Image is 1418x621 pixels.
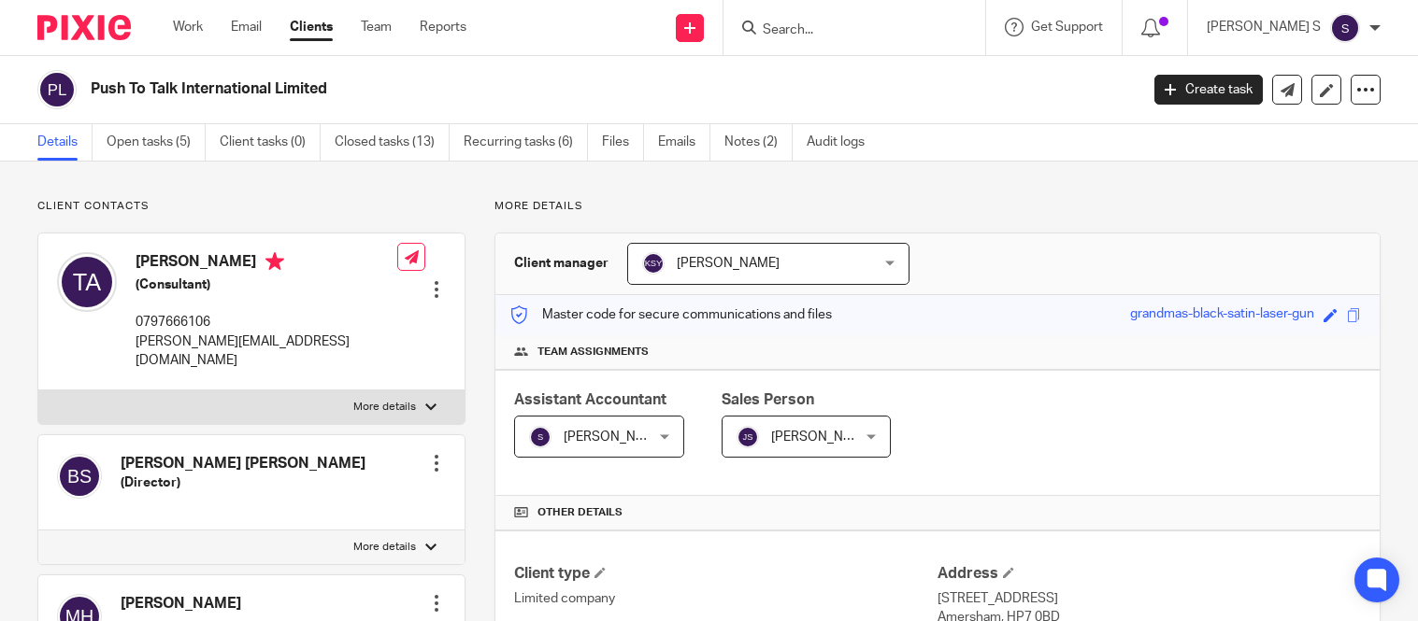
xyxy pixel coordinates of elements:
[57,252,117,312] img: svg%3E
[602,124,644,161] a: Files
[514,254,609,273] h3: Client manager
[938,589,1361,608] p: [STREET_ADDRESS]
[136,313,397,332] p: 0797666106
[514,392,666,407] span: Assistant Accountant
[37,70,77,109] img: svg%3E
[290,18,333,36] a: Clients
[37,15,131,40] img: Pixie
[136,332,397,371] p: [PERSON_NAME][EMAIL_ADDRESS][DOMAIN_NAME]
[1031,21,1103,34] span: Get Support
[724,124,793,161] a: Notes (2)
[121,473,365,492] h5: (Director)
[37,199,466,214] p: Client contacts
[464,124,588,161] a: Recurring tasks (6)
[514,589,938,608] p: Limited company
[136,275,397,294] h5: (Consultant)
[737,426,759,448] img: svg%3E
[136,252,397,275] h4: [PERSON_NAME]
[91,79,919,99] h2: Push To Talk International Limited
[722,392,814,407] span: Sales Person
[173,18,203,36] a: Work
[57,454,102,499] img: svg%3E
[677,257,780,270] span: [PERSON_NAME]
[509,305,832,324] p: Master code for secure communications and files
[265,252,284,271] i: Primary
[353,400,416,415] p: More details
[37,124,93,161] a: Details
[761,22,929,39] input: Search
[335,124,450,161] a: Closed tasks (13)
[1330,13,1360,43] img: svg%3E
[231,18,262,36] a: Email
[529,426,551,448] img: svg%3E
[107,124,206,161] a: Open tasks (5)
[420,18,466,36] a: Reports
[564,430,678,444] span: [PERSON_NAME] S
[1130,304,1314,326] div: grandmas-black-satin-laser-gun
[807,124,879,161] a: Audit logs
[121,454,365,473] h4: [PERSON_NAME] [PERSON_NAME]
[771,430,874,444] span: [PERSON_NAME]
[1154,75,1263,105] a: Create task
[121,594,241,614] h4: [PERSON_NAME]
[353,540,416,555] p: More details
[642,252,665,275] img: svg%3E
[1207,18,1321,36] p: [PERSON_NAME] S
[494,199,1381,214] p: More details
[658,124,710,161] a: Emails
[537,505,623,520] span: Other details
[537,345,649,360] span: Team assignments
[220,124,321,161] a: Client tasks (0)
[361,18,392,36] a: Team
[938,564,1361,584] h4: Address
[514,564,938,584] h4: Client type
